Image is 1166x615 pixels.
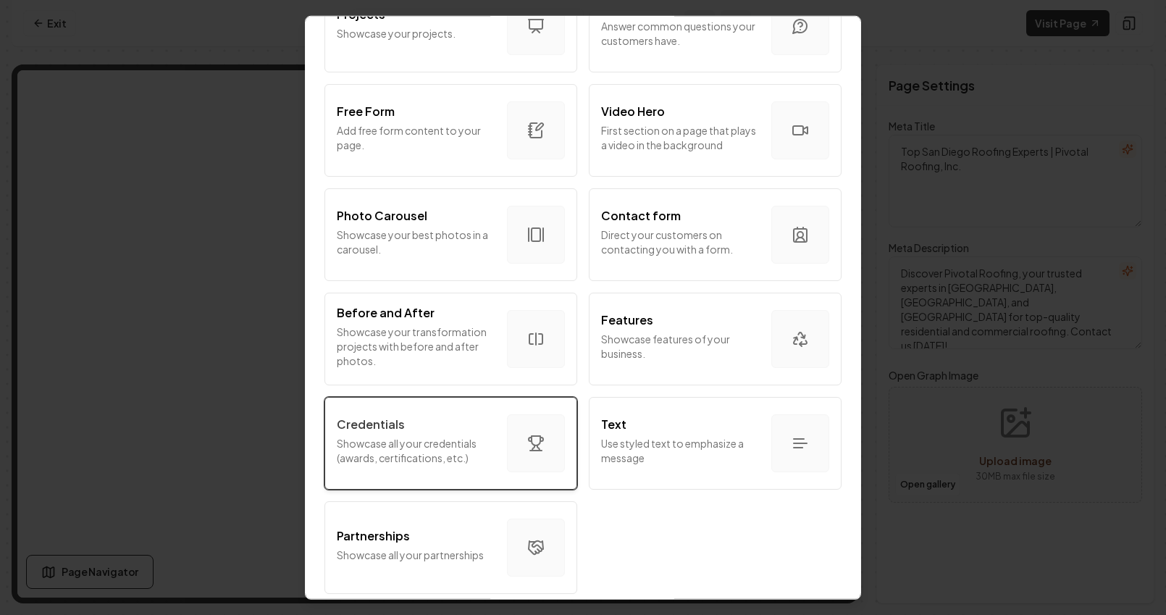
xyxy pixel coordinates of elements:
[601,311,653,328] p: Features
[589,396,842,489] button: TextUse styled text to emphasize a message
[324,83,577,176] button: Free FormAdd free form content to your page.
[324,396,577,489] button: CredentialsShowcase all your credentials (awards, certifications, etc.)
[601,122,760,151] p: First section on a page that plays a video in the background
[601,227,760,256] p: Direct your customers on contacting you with a form.
[337,227,495,256] p: Showcase your best photos in a carousel.
[589,188,842,280] button: Contact formDirect your customers on contacting you with a form.
[589,83,842,176] button: Video HeroFirst section on a page that plays a video in the background
[601,415,626,432] p: Text
[324,501,577,593] button: PartnershipsShowcase all your partnerships
[337,527,410,544] p: Partnerships
[324,292,577,385] button: Before and AfterShowcase your transformation projects with before and after photos.
[337,435,495,464] p: Showcase all your credentials (awards, certifications, etc.)
[337,324,495,367] p: Showcase your transformation projects with before and after photos.
[337,304,435,321] p: Before and After
[601,331,760,360] p: Showcase features of your business.
[324,188,577,280] button: Photo CarouselShowcase your best photos in a carousel.
[337,25,495,40] p: Showcase your projects.
[337,547,495,561] p: Showcase all your partnerships
[601,206,681,224] p: Contact form
[337,122,495,151] p: Add free form content to your page.
[337,102,395,120] p: Free Form
[337,415,405,432] p: Credentials
[601,102,665,120] p: Video Hero
[601,18,760,47] p: Answer common questions your customers have.
[601,435,760,464] p: Use styled text to emphasize a message
[337,5,385,22] p: Projects
[337,206,427,224] p: Photo Carousel
[589,292,842,385] button: FeaturesShowcase features of your business.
